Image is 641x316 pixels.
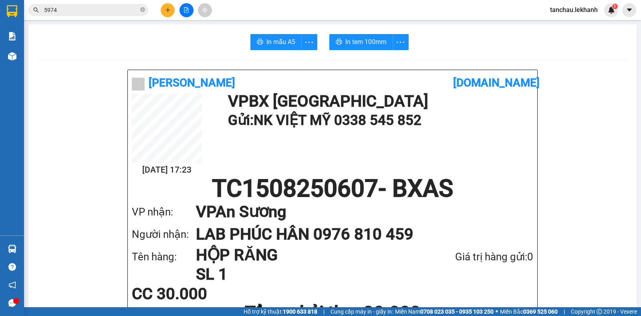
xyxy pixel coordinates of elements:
span: file-add [183,7,189,13]
button: caret-down [622,3,636,17]
h1: VP An Sương [196,201,517,223]
button: aim [198,3,212,17]
span: message [8,299,16,307]
h2: [DATE] 17:23 [132,163,202,177]
div: Tên hàng: [132,249,196,265]
img: warehouse-icon [8,52,16,60]
img: icon-new-feature [608,6,615,14]
h1: Gửi: NK VIỆT MỸ 0338 545 852 [228,109,529,131]
input: Tìm tên, số ĐT hoặc mã đơn [44,6,139,14]
div: An Sương [94,7,163,16]
img: logo-vxr [7,5,17,17]
span: Miền Nam [395,307,494,316]
span: | [323,307,325,316]
button: more [393,34,409,50]
span: close-circle [140,6,145,14]
h1: VP BX [GEOGRAPHIC_DATA] [228,93,529,109]
div: CC 30.000 [132,286,264,302]
div: LAB PHÚC HÂN [94,16,163,26]
b: [DOMAIN_NAME] [453,76,540,89]
div: 0976810459 [94,26,163,37]
span: Miền Bắc [500,307,558,316]
span: aim [202,7,208,13]
span: ⚪️ [496,310,498,313]
strong: 1900 633 818 [283,308,317,315]
div: 0338545852 [7,36,88,47]
div: Giá trị hàng gửi: 0 [413,249,533,265]
button: printerIn tem 100mm [329,34,393,50]
b: [PERSON_NAME] [149,76,235,89]
img: solution-icon [8,32,16,40]
span: Gửi: [7,8,19,16]
div: NK VIỆT MỸ [7,26,88,36]
span: question-circle [8,263,16,271]
button: more [301,34,317,50]
span: search [33,7,39,13]
span: plus [165,7,171,13]
h1: HỘP RĂNG [196,246,413,265]
span: Cung cấp máy in - giấy in: [331,307,393,316]
button: printerIn mẫu A5 [250,34,302,50]
span: more [393,37,408,47]
div: VP nhận: [132,204,196,220]
span: notification [8,281,16,289]
h1: LAB PHÚC HÂN 0976 810 459 [196,223,517,246]
span: more [302,37,317,47]
span: caret-down [626,6,633,14]
span: printer [336,38,342,46]
h1: TC1508250607 - BXAS [132,177,533,201]
span: tanchau.lekhanh [544,5,604,15]
span: In mẫu A5 [266,37,295,47]
span: | [564,307,565,316]
button: plus [161,3,175,17]
span: copyright [597,309,602,314]
span: CC : [93,54,104,62]
span: In tem 100mm [345,37,387,47]
div: 30.000 [93,52,163,63]
span: Nhận: [94,8,113,16]
img: warehouse-icon [8,245,16,253]
div: Người nhận: [132,226,196,243]
strong: 0369 525 060 [523,308,558,315]
strong: 0708 023 035 - 0935 103 250 [420,308,494,315]
sup: 1 [612,4,618,9]
span: 1 [613,4,616,9]
div: BX [GEOGRAPHIC_DATA] [7,7,88,26]
h1: SL 1 [196,265,413,284]
span: printer [257,38,263,46]
span: close-circle [140,7,145,12]
button: file-add [179,3,194,17]
span: Hỗ trợ kỹ thuật: [244,307,317,316]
